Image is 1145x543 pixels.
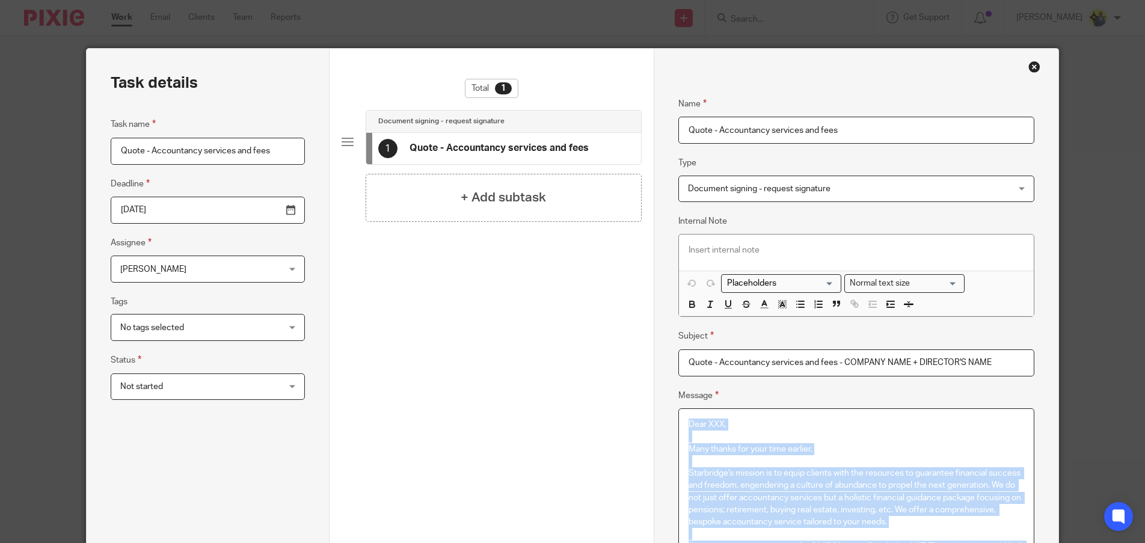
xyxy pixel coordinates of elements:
div: 1 [378,139,398,158]
label: Deadline [111,177,150,191]
label: Internal Note [678,215,727,227]
p: Many thanks for your time earlier. [689,443,1024,455]
label: Tags [111,296,127,308]
div: Placeholders [721,274,841,293]
h4: Document signing - request signature [378,117,505,126]
input: Pick a date [111,197,305,224]
span: Not started [120,382,163,391]
h2: Task details [111,73,198,93]
label: Name [678,97,707,111]
h4: + Add subtask [461,188,546,207]
label: Message [678,388,719,402]
h4: Quote - Accountancy services and fees [410,142,589,155]
label: Assignee [111,236,152,250]
label: Subject [678,329,714,343]
span: [PERSON_NAME] [120,265,186,274]
div: 1 [495,82,512,94]
div: Search for option [844,274,965,293]
div: Text styles [844,274,965,293]
label: Task name [111,117,156,131]
label: Status [111,353,141,367]
input: Search for option [914,277,957,290]
div: Total [465,79,518,98]
span: No tags selected [120,324,184,332]
div: Search for option [721,274,841,293]
span: Document signing - request signature [688,185,830,193]
input: Search for option [723,277,834,290]
label: Type [678,157,696,169]
div: Close this dialog window [1028,61,1040,73]
p: Starbridge's mission is to equip clients with the resources to guarantee financial success and fr... [689,467,1024,528]
p: Dear XXX, [689,419,1024,431]
span: Normal text size [847,277,913,290]
input: Insert subject [678,349,1034,376]
input: Task name [111,138,305,165]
